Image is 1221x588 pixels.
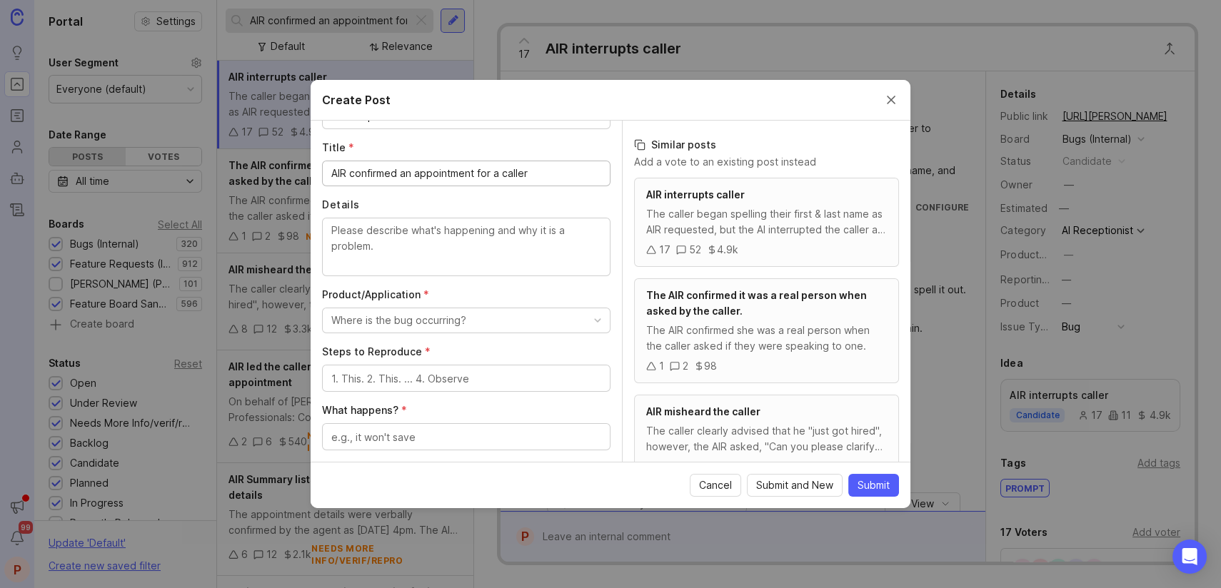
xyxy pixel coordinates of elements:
[322,198,610,212] label: Details
[756,478,833,492] span: Submit and New
[634,155,899,169] p: Add a vote to an existing post instead
[646,289,867,317] span: The AIR confirmed it was a real person when asked by the caller.
[322,141,354,153] span: Title (required)
[659,358,664,374] div: 1
[689,242,701,258] div: 52
[858,478,890,492] span: Submit
[710,459,730,475] div: 3.3k
[634,395,899,484] a: AIR misheard the callerThe caller clearly advised that he "just got hired", however, the AIR aske...
[646,405,760,417] span: AIR misheard the caller
[322,91,391,108] h2: Create Post
[848,474,899,497] button: Submit
[699,478,732,492] span: Cancel
[634,138,899,152] h3: Similar posts
[331,313,466,328] div: Where is the bug occurring?
[331,166,601,181] input: What's happening?
[684,459,695,475] div: 12
[747,474,843,497] button: Submit and New
[659,459,665,475] div: 8
[646,188,745,201] span: AIR interrupts caller
[646,206,887,238] div: The caller began spelling their first & last name as AIR requested, but the AI interrupted the ca...
[646,323,887,354] div: The AIR confirmed she was a real person when the caller asked if they were speaking to one.
[683,358,688,374] div: 2
[659,242,670,258] div: 17
[646,423,887,455] div: The caller clearly advised that he "just got hired", however, the AIR asked, "Can you please clar...
[690,474,741,497] button: Cancel
[322,404,407,416] span: What happens? (required)
[322,345,431,358] span: Steps to Reproduce (required)
[704,358,717,374] div: 98
[1172,539,1207,574] div: Open Intercom Messenger
[717,242,738,258] div: 4.9k
[634,278,899,383] a: The AIR confirmed it was a real person when asked by the caller.The AIR confirmed she was a real ...
[634,178,899,267] a: AIR interrupts callerThe caller began spelling their first & last name as AIR requested, but the ...
[322,288,429,300] span: Product/Application (required)
[883,92,899,108] button: Close create post modal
